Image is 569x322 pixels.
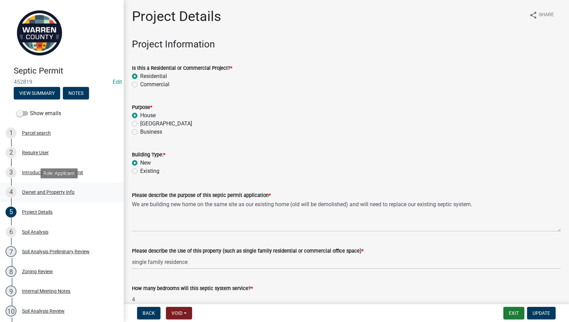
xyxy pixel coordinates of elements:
[533,310,550,316] span: Update
[14,91,60,96] wm-modal-confirm: Summary
[132,249,364,254] label: Please describe the Use of this property (such as single family residential or commercial office ...
[140,72,167,80] label: Residential
[132,153,165,157] label: Building Type:
[22,131,51,135] div: Parcel search
[5,167,16,178] div: 3
[113,79,122,85] a: Edit
[5,127,16,138] div: 1
[22,230,48,234] div: Soil Analysis
[524,8,559,22] button: shareShare
[14,66,118,76] h4: Septic Permit
[113,79,122,85] wm-modal-confirm: Edit Application Number
[5,226,16,237] div: 6
[140,120,192,128] label: [GEOGRAPHIC_DATA]
[140,128,162,136] label: Business
[132,38,561,50] h3: Project Information
[132,286,253,291] label: How many bedrooms will this septic system service?
[5,207,16,218] div: 5
[140,80,169,89] label: Commercial
[14,7,65,59] img: Warren County, Iowa
[5,286,16,297] div: 9
[137,307,160,319] button: Back
[22,210,53,214] div: Project Details
[5,246,16,257] div: 7
[22,249,90,254] div: Soil Analysis Preliminary Review
[16,109,61,118] label: Show emails
[5,306,16,317] div: 10
[22,170,83,175] div: Introduction to Septic Permit
[171,310,182,316] span: Void
[14,79,110,85] span: 452819
[22,190,75,195] div: Owner and Property Info
[63,87,89,99] button: Notes
[22,150,49,155] div: Require User
[140,159,151,167] label: New
[140,111,156,120] label: House
[5,187,16,198] div: 4
[529,11,537,19] i: share
[166,307,192,319] button: Void
[539,11,554,19] span: Share
[503,307,524,319] button: Exit
[5,266,16,277] div: 8
[143,310,155,316] span: Back
[41,168,78,178] div: Role: Applicant
[22,309,65,313] div: Soil Analysis Review
[132,8,221,25] h1: Project Details
[132,193,271,198] label: Please describe the purpose of this septic permit application
[140,167,159,175] label: Existing
[14,87,60,99] button: View Summary
[132,105,152,110] label: Purpose
[22,289,70,293] div: Internal Meeting Notes
[63,91,89,96] wm-modal-confirm: Notes
[527,307,556,319] button: Update
[22,269,53,274] div: Zoning Review
[132,66,232,71] label: Is this a Residential or Commercial Project?
[5,147,16,158] div: 2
